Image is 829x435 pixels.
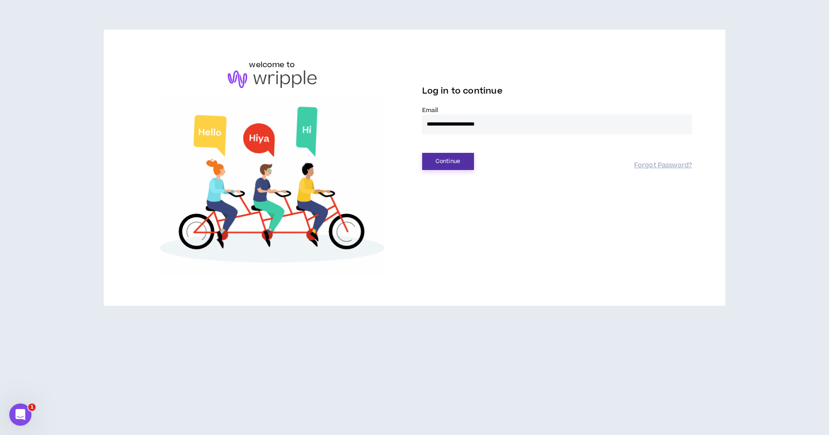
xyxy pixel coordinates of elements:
label: Email [422,106,692,114]
img: logo-brand.png [228,70,317,88]
h6: welcome to [249,59,295,70]
span: 1 [28,403,36,411]
button: Continue [422,153,474,170]
a: Forgot Password? [634,161,692,170]
span: Log in to continue [422,85,503,97]
iframe: Intercom live chat [9,403,31,426]
img: Welcome to Wripple [137,97,407,276]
